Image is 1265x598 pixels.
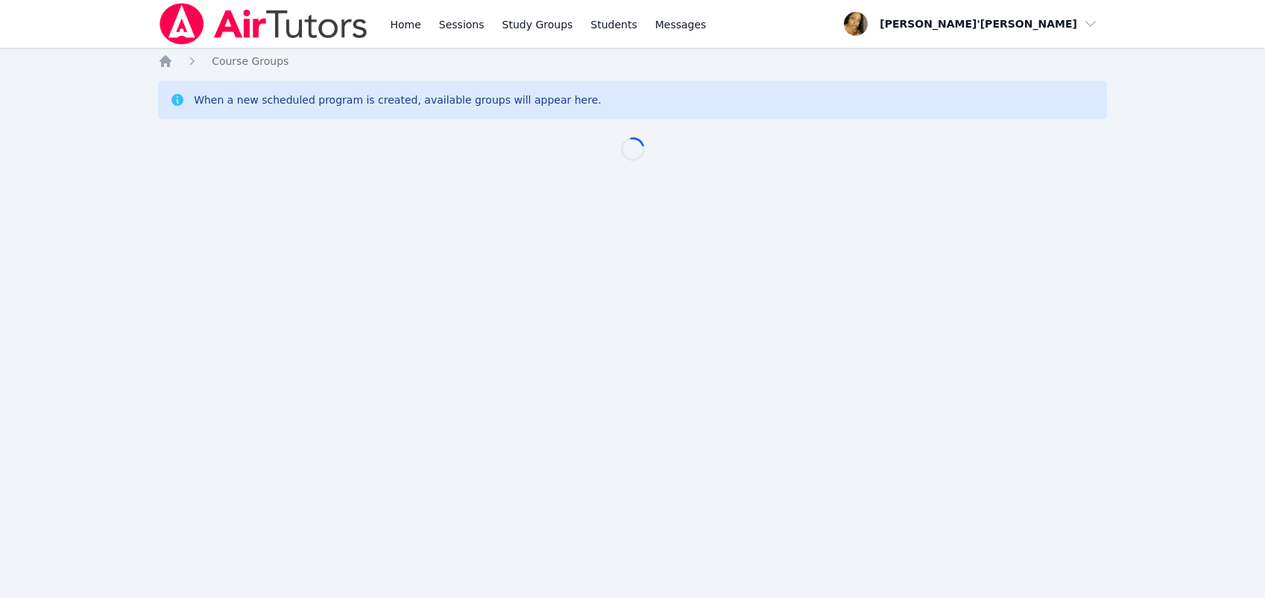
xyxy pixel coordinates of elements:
[194,92,602,107] div: When a new scheduled program is created, available groups will appear here.
[158,54,1107,69] nav: Breadcrumb
[212,54,288,69] a: Course Groups
[655,17,707,32] span: Messages
[212,55,288,67] span: Course Groups
[158,3,369,45] img: Air Tutors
